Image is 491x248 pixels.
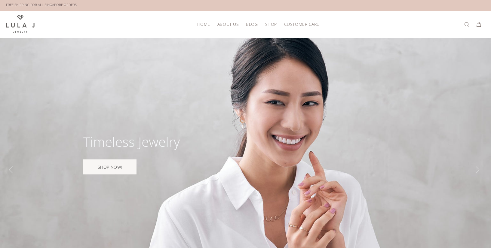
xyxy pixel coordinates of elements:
a: Customer Care [281,20,319,29]
span: Blog [246,22,258,26]
a: About Us [214,20,242,29]
span: Customer Care [284,22,319,26]
span: Shop [265,22,277,26]
a: HOME [194,20,214,29]
a: Blog [242,20,261,29]
a: SHOP NOW! [83,159,137,174]
a: Shop [262,20,281,29]
div: FREE SHIPPING FOR ALL SINGAPORE ORDERS [6,2,77,8]
span: HOME [197,22,210,26]
span: About Us [217,22,239,26]
div: Timeless Jewelry [83,135,180,148]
